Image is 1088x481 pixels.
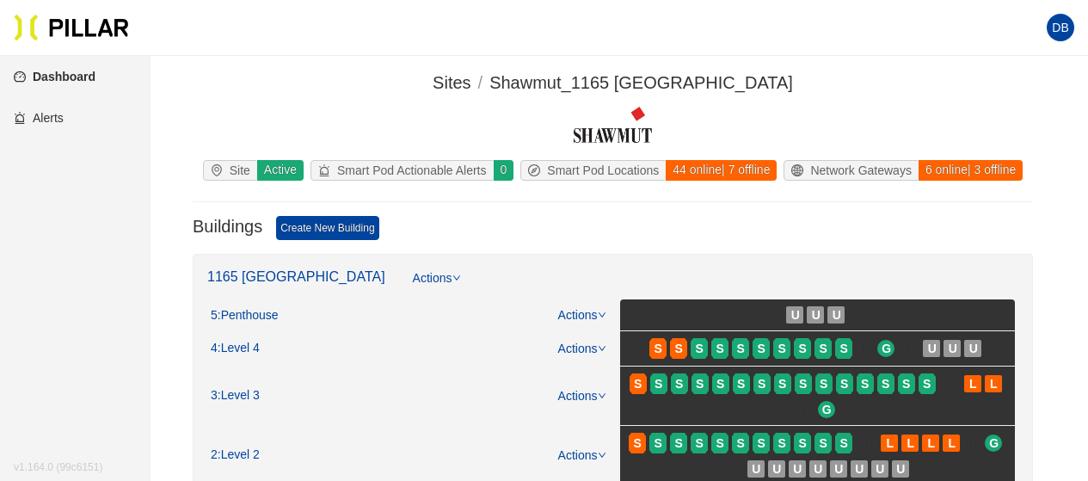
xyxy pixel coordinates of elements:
a: alertAlerts [14,111,64,125]
span: L [907,434,914,453]
span: S [923,374,931,393]
div: Shawmut_1165 [GEOGRAPHIC_DATA] [489,70,793,96]
span: S [716,374,724,393]
span: L [990,374,998,393]
span: U [791,305,800,324]
div: Smart Pod Actionable Alerts [311,161,494,180]
span: / [478,73,483,92]
span: S [778,339,786,358]
span: down [452,274,461,282]
div: 5 [211,308,279,324]
span: U [793,459,802,478]
span: S [820,434,827,453]
span: S [882,374,889,393]
img: Shawmut [572,103,654,146]
span: S [696,339,704,358]
span: S [716,339,724,358]
span: S [675,434,683,453]
span: U [928,339,937,358]
span: environment [211,164,230,176]
span: compass [528,164,547,176]
span: L [886,434,894,453]
span: G [882,339,891,358]
span: S [758,434,765,453]
span: alert [318,164,337,176]
a: Actions [558,389,606,403]
span: S [655,434,662,453]
a: Actions [558,448,606,462]
span: S [778,434,786,453]
span: S [634,374,642,393]
span: S [902,374,910,393]
span: S [737,434,745,453]
span: S [634,434,642,453]
span: G [822,400,832,419]
span: : Level 2 [218,447,260,463]
span: S [696,434,704,453]
span: S [655,339,662,358]
span: U [855,459,864,478]
div: Active [256,160,304,181]
span: S [758,339,765,358]
span: S [820,374,827,393]
span: L [969,374,977,393]
span: global [791,164,810,176]
span: S [696,374,704,393]
div: 4 [211,341,260,356]
a: dashboardDashboard [14,70,95,83]
div: 6 online | 3 offline [918,160,1023,181]
a: Actions [413,268,461,299]
a: 1165 [GEOGRAPHIC_DATA] [207,269,385,284]
a: Create New Building [276,216,378,240]
span: down [598,392,606,400]
span: U [752,459,760,478]
span: S [840,434,848,453]
div: 2 [211,447,260,463]
span: U [834,459,843,478]
span: S [799,434,807,453]
span: : Level 3 [218,388,260,404]
span: U [833,305,841,324]
a: Actions [558,342,606,355]
h3: Buildings [193,216,262,240]
span: : Level 4 [218,341,260,356]
span: S [799,374,807,393]
span: S [675,339,683,358]
div: 3 [211,388,260,404]
span: S [861,374,869,393]
span: S [655,374,662,393]
span: S [778,374,786,393]
span: S [820,339,827,358]
span: L [948,434,956,453]
span: S [840,374,848,393]
span: U [814,459,822,478]
a: Actions [558,308,606,322]
span: G [989,434,999,453]
span: S [737,374,745,393]
span: U [876,459,884,478]
span: U [949,339,957,358]
div: Smart Pod Locations [521,161,666,180]
div: Site [204,161,257,180]
span: L [927,434,935,453]
span: S [716,434,724,453]
span: S [758,374,765,393]
div: Network Gateways [784,161,918,180]
span: : Penthouse [218,308,279,324]
span: down [598,344,606,353]
img: Pillar Technologies [14,14,129,41]
div: 0 [493,160,514,181]
span: U [969,339,978,358]
span: down [598,451,606,459]
span: S [675,374,683,393]
span: Sites [433,73,470,92]
span: U [896,459,905,478]
div: 44 online | 7 offline [665,160,777,181]
span: U [812,305,821,324]
span: DB [1052,14,1068,41]
a: alertSmart Pod Actionable Alerts0 [307,160,517,181]
span: S [799,339,807,358]
span: down [598,311,606,319]
span: S [737,339,745,358]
